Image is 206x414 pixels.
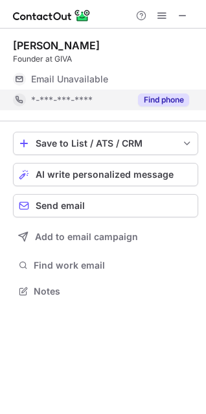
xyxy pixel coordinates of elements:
button: Find work email [13,256,198,274]
button: Notes [13,282,198,300]
span: Find work email [34,260,193,271]
span: AI write personalized message [36,169,174,180]
div: Founder at GIVA [13,53,198,65]
button: Send email [13,194,198,217]
div: [PERSON_NAME] [13,39,100,52]
button: Reveal Button [138,93,189,106]
button: AI write personalized message [13,163,198,186]
img: ContactOut v5.3.10 [13,8,91,23]
span: Notes [34,286,193,297]
span: Add to email campaign [35,232,138,242]
span: Send email [36,201,85,211]
div: Save to List / ATS / CRM [36,138,176,149]
span: Email Unavailable [31,73,108,85]
button: Add to email campaign [13,225,198,249]
button: save-profile-one-click [13,132,198,155]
